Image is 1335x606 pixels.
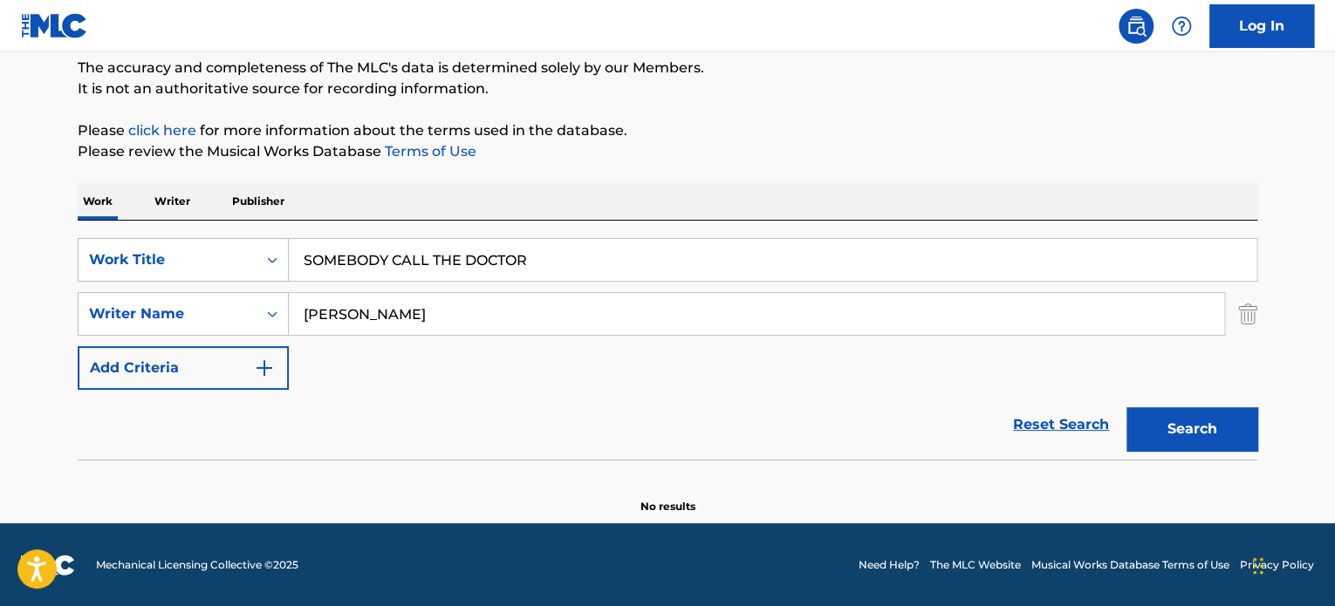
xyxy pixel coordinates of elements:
[149,183,195,220] p: Writer
[930,557,1021,573] a: The MLC Website
[96,557,298,573] span: Mechanical Licensing Collective © 2025
[1240,557,1314,573] a: Privacy Policy
[78,120,1257,141] p: Please for more information about the terms used in the database.
[1126,407,1257,451] button: Search
[1248,522,1335,606] iframe: Chat Widget
[78,183,118,220] p: Work
[78,238,1257,460] form: Search Form
[859,557,920,573] a: Need Help?
[1164,9,1199,44] div: Help
[381,143,476,160] a: Terms of Use
[89,303,246,324] div: Writer Name
[78,78,1257,99] p: It is not an authoritative source for recording information.
[1238,292,1257,336] img: Delete Criterion
[1031,557,1229,573] a: Musical Works Database Terms of Use
[1126,16,1147,37] img: search
[1119,9,1154,44] a: Public Search
[1004,405,1118,444] a: Reset Search
[21,555,75,575] img: logo
[128,122,196,139] a: click here
[640,478,695,514] p: No results
[1253,540,1263,592] div: Drag
[254,357,275,378] img: 9d2ae6d4665cec9f34b9.svg
[78,346,289,390] button: Add Criteria
[78,58,1257,78] p: The accuracy and completeness of The MLC's data is determined solely by our Members.
[89,249,246,270] div: Work Title
[1171,16,1192,37] img: help
[78,141,1257,162] p: Please review the Musical Works Database
[1209,4,1314,48] a: Log In
[227,183,290,220] p: Publisher
[21,13,88,38] img: MLC Logo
